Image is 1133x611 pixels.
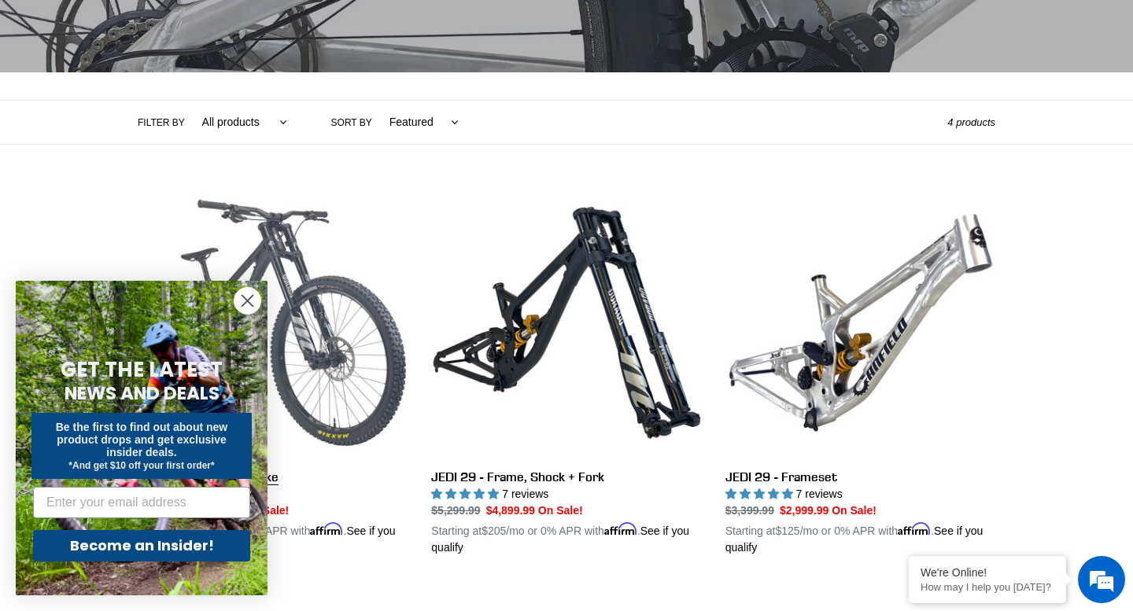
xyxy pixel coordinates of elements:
[138,116,185,130] label: Filter by
[947,116,995,128] span: 4 products
[56,421,228,458] span: Be the first to find out about new product drops and get exclusive insider deals.
[61,355,223,384] span: GET THE LATEST
[331,116,372,130] label: Sort by
[921,566,1054,579] div: We're Online!
[68,460,214,471] span: *And get $10 off your first order*
[65,381,220,406] span: NEWS AND DEALS
[33,487,250,518] input: Enter your email address
[234,287,261,315] button: Close dialog
[33,530,250,561] button: Become an Insider!
[921,581,1054,593] p: How may I help you today?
